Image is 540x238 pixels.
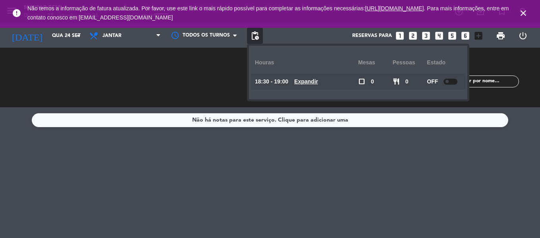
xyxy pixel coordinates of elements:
div: Houras [255,52,358,74]
span: 0 [405,77,409,86]
span: 18:30 - 19:00 [255,77,288,86]
i: looks_4 [434,31,444,41]
i: arrow_drop_down [74,31,83,41]
a: . Para mais informações, entre em contato conosco em [EMAIL_ADDRESS][DOMAIN_NAME] [27,5,509,21]
a: [URL][DOMAIN_NAME] [365,5,424,12]
input: Filtrar por nome... [457,77,519,86]
span: pending_actions [250,31,260,41]
div: Estado [427,52,461,74]
i: looks_two [408,31,418,41]
i: [DATE] [6,27,48,45]
i: add_box [473,31,484,41]
div: Mesas [358,52,393,74]
i: looks_3 [421,31,431,41]
i: power_settings_new [518,31,528,41]
span: Não temos a informação de fatura atualizada. Por favor, use este link o mais rápido possível para... [27,5,509,21]
span: restaurant [393,78,400,85]
i: looks_5 [447,31,457,41]
span: print [496,31,505,41]
span: Jantar [102,33,121,39]
i: close [519,8,528,18]
u: Expandir [294,78,318,85]
span: check_box_outline_blank [358,78,365,85]
div: pessoas [393,52,427,74]
div: LOG OUT [512,24,534,48]
span: 0 [371,77,374,86]
i: error [12,8,21,18]
span: OFF [427,77,438,86]
i: looks_one [395,31,405,41]
span: Reservas para [352,33,392,39]
i: looks_6 [460,31,471,41]
div: Não há notas para este serviço. Clique para adicionar uma [192,116,348,125]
